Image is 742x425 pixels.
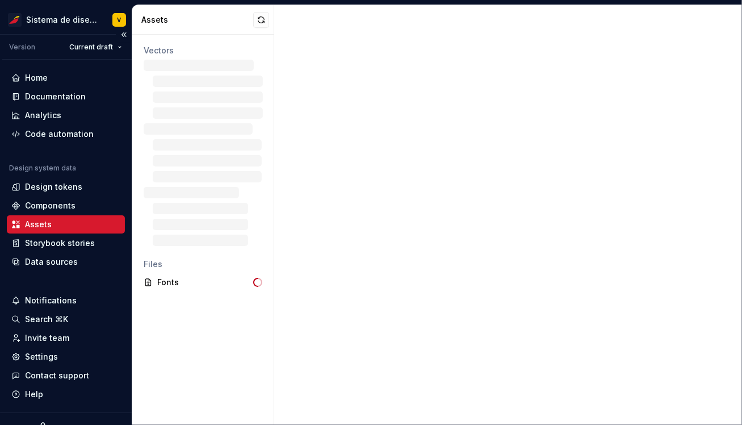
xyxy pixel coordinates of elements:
div: Analytics [25,110,61,121]
div: Fonts [157,277,253,288]
button: Search ⌘K [7,310,125,328]
div: Invite team [25,332,69,344]
div: Storybook stories [25,238,95,249]
a: Design tokens [7,178,125,196]
div: Help [25,389,43,400]
div: Home [25,72,48,84]
img: 55604660-494d-44a9-beb2-692398e9940a.png [8,13,22,27]
div: Sistema de diseño Iberia [26,14,99,26]
div: V [118,15,121,24]
button: Current draft [64,39,127,55]
div: Assets [141,14,253,26]
span: Current draft [69,43,113,52]
div: Version [9,43,35,52]
a: Data sources [7,253,125,271]
div: Data sources [25,256,78,268]
a: Analytics [7,106,125,124]
a: Settings [7,348,125,366]
a: Fonts [139,273,267,291]
a: Code automation [7,125,125,143]
button: Contact support [7,366,125,385]
div: Vectors [144,45,262,56]
button: Notifications [7,291,125,310]
div: Components [25,200,76,211]
div: Design tokens [25,181,82,193]
button: Collapse sidebar [116,27,132,43]
a: Home [7,69,125,87]
div: Notifications [25,295,77,306]
button: Help [7,385,125,403]
a: Assets [7,215,125,234]
div: Search ⌘K [25,314,68,325]
a: Components [7,197,125,215]
a: Documentation [7,88,125,106]
a: Storybook stories [7,234,125,252]
div: Design system data [9,164,76,173]
div: Documentation [25,91,86,102]
div: Files [144,259,262,270]
div: Code automation [25,128,94,140]
div: Assets [25,219,52,230]
button: Sistema de diseño IberiaV [2,7,129,32]
div: Contact support [25,370,89,381]
a: Invite team [7,329,125,347]
div: Settings [25,351,58,363]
